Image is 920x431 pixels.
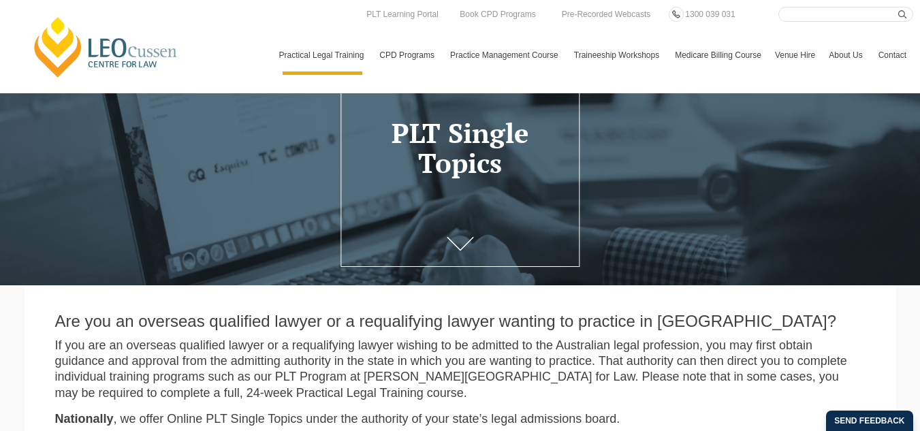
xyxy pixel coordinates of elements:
a: Venue Hire [768,35,822,75]
a: About Us [822,35,871,75]
a: CPD Programs [372,35,443,75]
a: [PERSON_NAME] Centre for Law [31,15,181,79]
a: Pre-Recorded Webcasts [558,7,654,22]
h1: PLT Single Topics [349,118,570,178]
a: Medicare Billing Course [668,35,768,75]
iframe: LiveChat chat widget [829,340,886,397]
a: Practical Legal Training [272,35,373,75]
span: 1300 039 031 [685,10,735,19]
a: Book CPD Programs [456,7,539,22]
a: 1300 039 031 [682,7,738,22]
a: Contact [872,35,913,75]
a: Practice Management Course [443,35,567,75]
strong: Nationally [55,412,114,426]
p: , we offer Online PLT Single Topics under the authority of your state’s legal admissions board. [55,411,866,427]
a: PLT Learning Portal [363,7,442,22]
h2: Are you an overseas qualified lawyer or a requalifying lawyer wanting to practice in [GEOGRAPHIC_... [55,313,866,330]
p: If you are an overseas qualified lawyer or a requalifying lawyer wishing to be admitted to the Au... [55,338,866,402]
a: Traineeship Workshops [567,35,668,75]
